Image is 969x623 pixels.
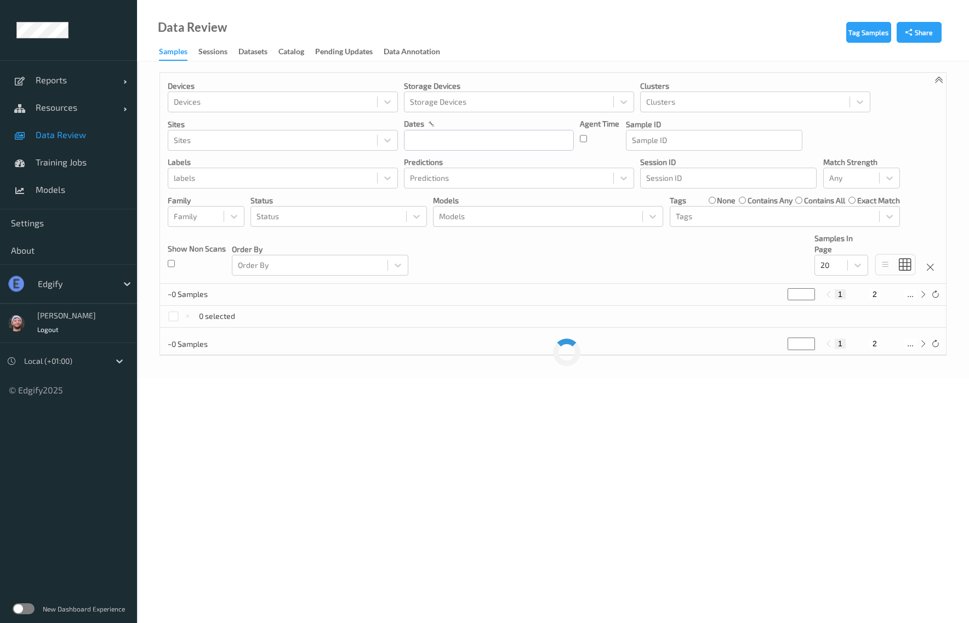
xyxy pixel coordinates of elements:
p: Session ID [640,157,817,168]
label: contains any [748,195,793,206]
p: Predictions [404,157,634,168]
button: 2 [869,339,880,348]
p: labels [168,157,398,168]
div: Data Annotation [384,46,440,60]
p: ~0 Samples [168,289,250,300]
button: 2 [869,289,880,299]
p: Tags [670,195,686,206]
p: Agent Time [580,118,619,129]
a: Sessions [198,44,238,60]
p: Models [433,195,663,206]
button: ... [904,339,917,348]
p: Samples In Page [814,233,868,255]
p: Storage Devices [404,81,634,92]
p: ~0 Samples [168,339,250,350]
button: 1 [835,339,846,348]
p: Family [168,195,244,206]
a: Catalog [278,44,315,60]
div: Data Review [158,22,227,33]
div: Catalog [278,46,304,60]
label: exact match [857,195,900,206]
label: contains all [804,195,845,206]
button: ... [904,289,917,299]
p: Sites [168,119,398,130]
div: Pending Updates [315,46,373,60]
div: Datasets [238,46,267,60]
button: 1 [835,289,846,299]
a: Datasets [238,44,278,60]
button: Tag Samples [846,22,891,43]
p: Match Strength [823,157,900,168]
a: Pending Updates [315,44,384,60]
button: Share [897,22,942,43]
p: dates [404,118,424,129]
div: Samples [159,46,187,61]
a: Data Annotation [384,44,451,60]
label: none [717,195,736,206]
p: Order By [232,244,408,255]
p: Show Non Scans [168,243,226,254]
p: Clusters [640,81,870,92]
p: 0 selected [199,311,235,322]
p: Sample ID [626,119,802,130]
p: Devices [168,81,398,92]
p: Status [250,195,427,206]
div: Sessions [198,46,227,60]
a: Samples [159,44,198,61]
